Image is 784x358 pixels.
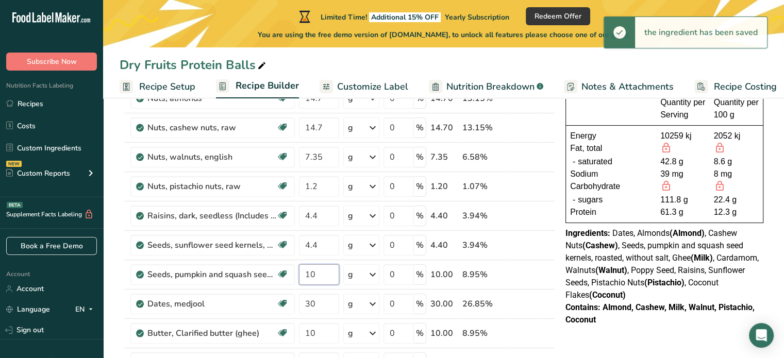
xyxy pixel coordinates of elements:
[462,327,506,339] div: 8.95%
[139,80,195,94] span: Recipe Setup
[578,156,612,168] span: saturated
[581,80,674,94] span: Notes & Attachments
[578,194,603,206] span: sugars
[147,327,276,339] div: Butter, Clarified butter (ghee)
[7,202,23,208] div: BETA
[694,75,777,98] a: Recipe Costing
[297,10,509,23] div: Limited Time!
[462,239,506,251] div: 3.94%
[565,301,763,326] div: Contains: Almond, Cashew, Milk, Walnut, Pistachio, Coconut
[462,92,506,105] div: 13.15%
[348,151,353,163] div: g
[430,239,458,251] div: 4.40
[430,327,458,339] div: 10.00
[430,298,458,310] div: 30.00
[535,11,581,22] span: Redeem Offer
[462,210,506,222] div: 3.94%
[660,194,706,206] div: 111.8 g
[565,228,610,238] span: Ingredients:
[462,298,506,310] div: 26.85%
[570,206,596,218] span: Protein
[147,180,276,193] div: Nuts, pistachio nuts, raw
[348,239,353,251] div: g
[445,12,509,22] span: Yearly Subscription
[147,239,276,251] div: Seeds, sunflower seed kernels, dried
[216,74,299,99] a: Recipe Builder
[430,122,458,134] div: 14.70
[526,7,590,25] button: Redeem Offer
[570,168,598,180] span: Sodium
[564,75,674,98] a: Notes & Attachments
[660,156,706,168] div: 42.8 g
[75,303,97,316] div: EN
[6,53,97,71] button: Subscribe Now
[430,210,458,222] div: 4.40
[446,80,535,94] span: Nutrition Breakdown
[570,142,602,156] span: Fat, total
[147,122,276,134] div: Nuts, cashew nuts, raw
[565,228,759,300] span: Dates, Almonds , Cashew Nuts , Seeds, pumpkin and squash seed kernels, roasted, without salt, Ghe...
[6,168,70,179] div: Custom Reports
[570,130,596,142] span: Energy
[430,92,458,105] div: 14.70
[348,298,353,310] div: g
[147,92,276,105] div: Nuts, almonds
[348,92,353,105] div: g
[348,180,353,193] div: g
[337,80,408,94] span: Customize Label
[430,268,458,281] div: 10.00
[582,241,618,250] b: (Cashew)
[348,210,353,222] div: g
[660,130,706,142] div: 10259 kj
[6,300,50,318] a: Language
[670,228,705,238] b: (Almond)
[120,56,268,74] div: Dry Fruits Protein Balls
[714,168,759,180] div: 8 mg
[462,151,506,163] div: 6.58%
[644,278,685,287] b: (Pistachio)
[570,194,578,206] div: -
[430,151,458,163] div: 7.35
[714,84,759,121] div: Average Quantity per 100 g
[660,168,706,180] div: 39 mg
[348,268,353,281] div: g
[430,180,458,193] div: 1.20
[429,75,543,98] a: Nutrition Breakdown
[660,206,706,218] div: 61.3 g
[27,56,77,67] span: Subscribe Now
[6,161,22,167] div: NEW
[660,84,706,121] div: Average Quantity per Serving
[348,327,353,339] div: g
[258,29,629,40] span: You are using the free demo version of [DOMAIN_NAME], to unlock all features please choose one of...
[570,180,620,194] span: Carbohydrate
[120,75,195,98] a: Recipe Setup
[595,265,627,275] b: (Walnut)
[369,12,441,22] span: Additional 15% OFF
[714,130,759,142] div: 2052 kj
[691,253,713,263] b: (Milk)
[589,290,626,300] b: (Coconut)
[714,156,759,168] div: 8.6 g
[6,237,97,255] a: Book a Free Demo
[320,75,408,98] a: Customize Label
[462,268,506,281] div: 8.95%
[570,156,578,168] div: -
[635,17,767,48] div: the ingredient has been saved
[714,206,759,218] div: 12.3 g
[147,268,276,281] div: Seeds, pumpkin and squash seed kernels, roasted, without salt
[147,210,276,222] div: Raisins, dark, seedless (Includes foods for USDA's Food Distribution Program)
[714,80,777,94] span: Recipe Costing
[348,122,353,134] div: g
[749,323,774,348] div: Open Intercom Messenger
[714,194,759,206] div: 22.4 g
[462,122,506,134] div: 13.15%
[147,151,276,163] div: Nuts, walnuts, english
[462,180,506,193] div: 1.07%
[236,79,299,93] span: Recipe Builder
[147,298,276,310] div: Dates, medjool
